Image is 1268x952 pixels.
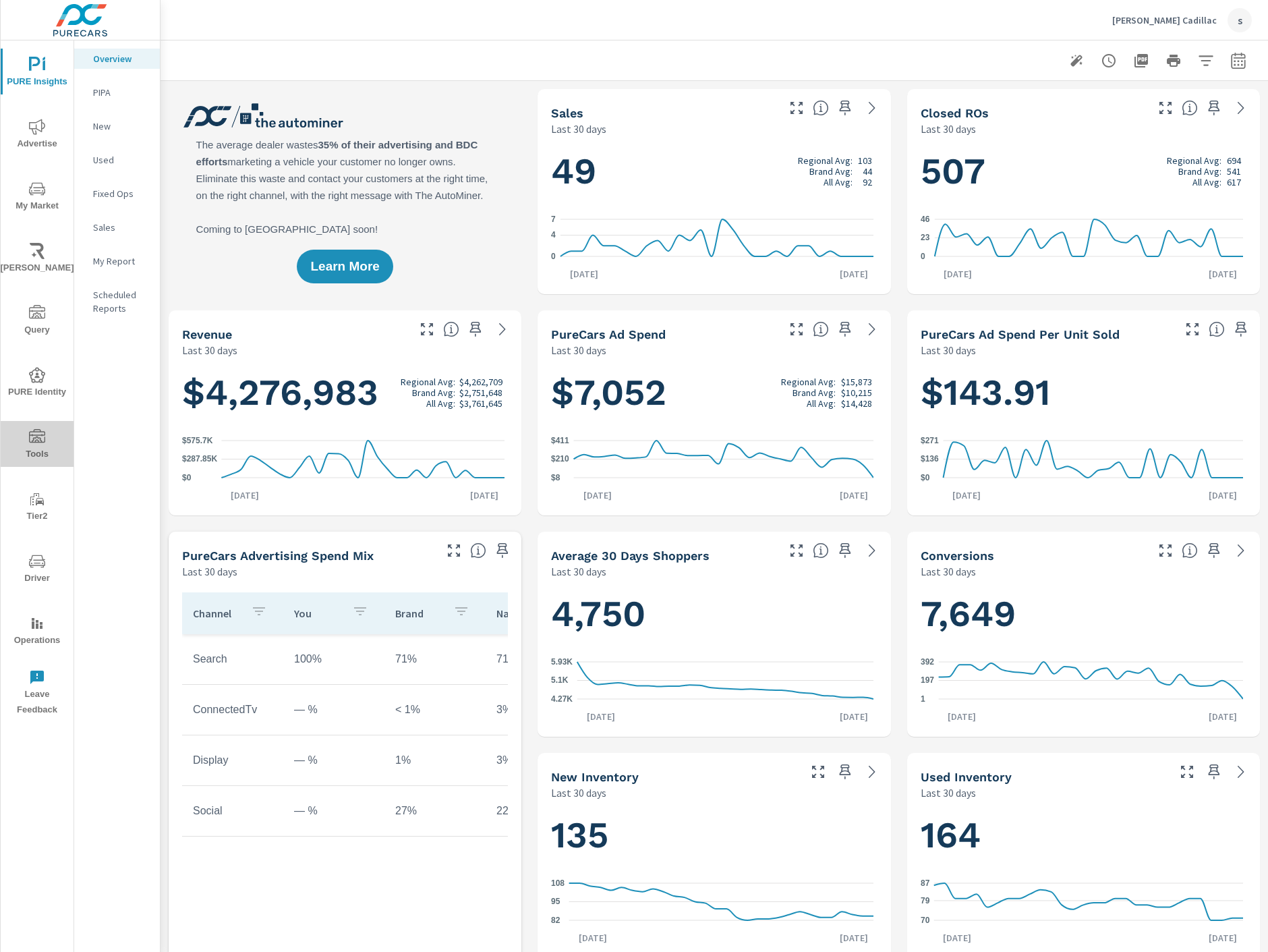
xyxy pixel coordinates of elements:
p: $10,215 [841,387,872,398]
span: Save this to your personalized report [834,540,856,561]
td: Search [182,642,283,676]
p: All Avg: [426,398,455,409]
div: Scheduled Reports [74,285,160,318]
p: Regional Avg: [798,155,853,166]
h5: Average 30 Days Shoppers [551,549,710,563]
button: Make Fullscreen [1155,540,1176,561]
h1: 135 [551,812,877,858]
span: This table looks at how you compare to the amount of budget you spend per channel as opposed to y... [470,542,486,559]
p: 617 [1227,177,1241,188]
div: My Report [74,251,160,271]
h5: PureCars Ad Spend Per Unit Sold [921,327,1120,341]
h5: New Inventory [551,770,639,784]
button: Make Fullscreen [786,97,807,119]
span: Advertise [5,119,69,152]
p: Last 30 days [921,342,976,358]
p: Last 30 days [921,785,976,801]
span: Number of Repair Orders Closed by the selected dealership group over the selected time range. [So... [1182,100,1198,116]
p: [DATE] [221,488,268,502]
span: Save this to your personalized report [1203,97,1225,119]
span: Save this to your personalized report [834,318,856,340]
td: 22% [486,794,587,828]
p: Scheduled Reports [93,288,149,315]
p: [DATE] [574,488,621,502]
p: Regional Avg: [781,376,836,387]
p: Brand [395,607,442,620]
p: Last 30 days [551,342,606,358]
text: $287.85K [182,455,217,464]
td: — % [283,693,384,727]
a: See more details in report [861,761,883,783]
p: 92 [863,177,872,188]
td: 100% [283,642,384,676]
h1: 7,649 [921,591,1246,637]
td: Social [182,794,283,828]
p: Channel [193,607,240,620]
td: 3% [486,744,587,777]
span: PURE Insights [5,57,69,90]
div: PIPA [74,82,160,103]
span: Tools [5,429,69,462]
p: [PERSON_NAME] Cadillac [1112,14,1217,26]
a: See more details in report [1230,540,1252,561]
td: < 1% [384,693,486,727]
p: [DATE] [461,488,508,502]
h1: 164 [921,812,1246,858]
td: — % [283,744,384,777]
p: PIPA [93,86,149,99]
span: Save this to your personalized report [465,318,486,340]
h5: Used Inventory [921,770,1012,784]
span: Driver [5,553,69,586]
p: Brand Avg: [1178,166,1221,177]
span: [PERSON_NAME] [5,243,69,276]
h5: Sales [551,106,583,120]
text: 23 [921,233,930,243]
button: Select Date Range [1225,47,1252,74]
p: You [294,607,341,620]
div: Fixed Ops [74,184,160,204]
p: [DATE] [943,488,990,502]
span: Save this to your personalized report [1230,318,1252,340]
a: See more details in report [1230,97,1252,119]
td: 3% [486,693,587,727]
button: Make Fullscreen [1182,318,1203,340]
text: $210 [551,454,569,464]
div: nav menu [1,40,74,723]
span: Total sales revenue over the selected date range. [Source: This data is sourced from the dealer’s... [443,321,459,337]
div: Sales [74,217,160,237]
td: — % [283,794,384,828]
text: 5.1K [551,676,569,685]
h5: Revenue [182,327,232,341]
button: Apply Filters [1192,47,1219,74]
p: $3,761,645 [459,398,502,409]
div: s [1228,8,1252,32]
span: Leave Feedback [5,669,69,718]
span: Learn More [310,260,379,273]
button: "Export Report to PDF" [1128,47,1155,74]
p: Last 30 days [182,342,237,358]
text: 392 [921,657,934,667]
h5: PureCars Ad Spend [551,327,666,341]
p: [DATE] [569,931,616,945]
p: All Avg: [824,177,853,188]
text: 87 [921,878,930,888]
p: 103 [858,155,872,166]
p: [DATE] [830,488,877,502]
button: Make Fullscreen [807,761,829,783]
p: $4,262,709 [459,376,502,387]
text: 197 [921,675,934,685]
text: $575.7K [182,436,213,445]
div: New [74,116,160,136]
h5: Closed ROs [921,106,989,120]
p: [DATE] [1199,710,1246,723]
td: 71% [384,642,486,676]
text: $0 [921,473,930,482]
h1: 4,750 [551,591,877,637]
text: 5.93K [551,657,573,667]
td: 71% [486,642,587,676]
p: [DATE] [1199,267,1246,281]
a: See more details in report [492,318,513,340]
p: National [496,607,544,620]
button: Make Fullscreen [1155,97,1176,119]
button: Make Fullscreen [443,540,465,561]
